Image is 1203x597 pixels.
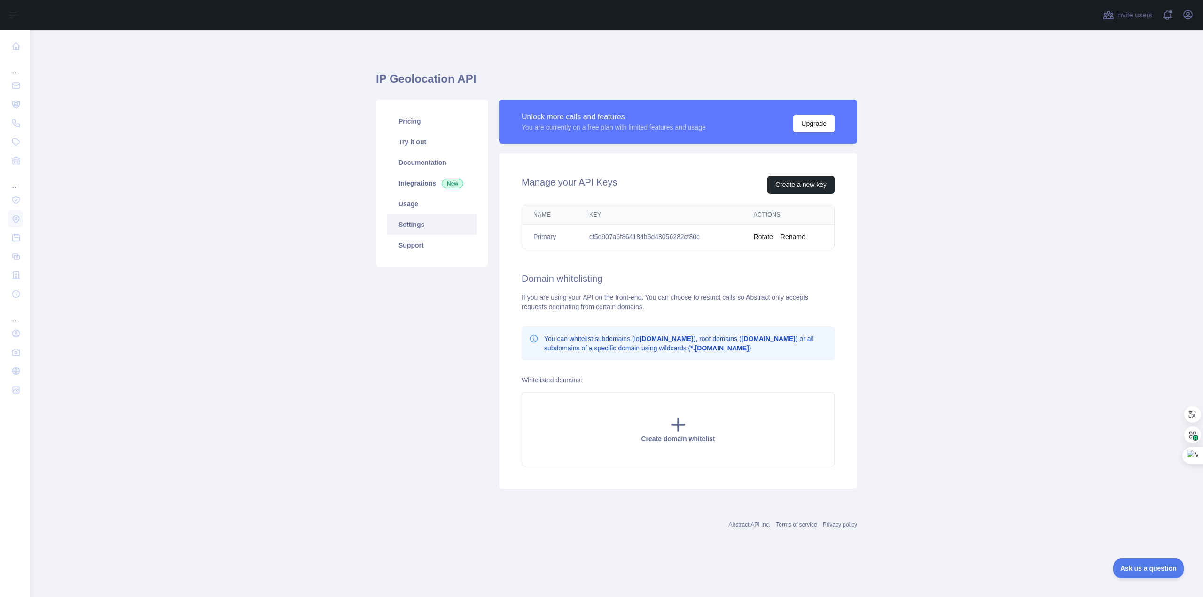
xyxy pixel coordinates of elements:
[742,335,796,342] b: [DOMAIN_NAME]
[544,334,827,353] p: You can whitelist subdomains (ie ), root domains ( ) or all subdomains of a specific domain using...
[8,56,23,75] div: ...
[522,272,835,285] h2: Domain whitelisting
[522,176,617,194] h2: Manage your API Keys
[823,521,857,528] a: Privacy policy
[522,225,578,249] td: Primary
[1116,10,1152,21] span: Invite users
[387,173,477,194] a: Integrations New
[387,235,477,256] a: Support
[387,194,477,214] a: Usage
[793,115,835,132] button: Upgrade
[640,335,694,342] b: [DOMAIN_NAME]
[522,293,835,311] div: If you are using your API on the front-end. You can choose to restrict calls so Abstract only acc...
[522,376,582,384] label: Whitelisted domains:
[641,435,715,442] span: Create domain whitelist
[1113,558,1184,578] iframe: Toggle Customer Support
[522,111,706,123] div: Unlock more calls and features
[387,152,477,173] a: Documentation
[522,123,706,132] div: You are currently on a free plan with limited features and usage
[578,225,742,249] td: cf5d907a6f864184b5d48056282cf80c
[522,205,578,225] th: Name
[8,304,23,323] div: ...
[442,179,463,188] span: New
[387,132,477,152] a: Try it out
[742,205,834,225] th: Actions
[729,521,771,528] a: Abstract API Inc.
[578,205,742,225] th: Key
[387,111,477,132] a: Pricing
[754,232,773,241] button: Rotate
[8,171,23,190] div: ...
[767,176,835,194] button: Create a new key
[1101,8,1154,23] button: Invite users
[387,214,477,235] a: Settings
[376,71,857,94] h1: IP Geolocation API
[776,521,817,528] a: Terms of service
[690,344,749,352] b: *.[DOMAIN_NAME]
[781,232,805,241] button: Rename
